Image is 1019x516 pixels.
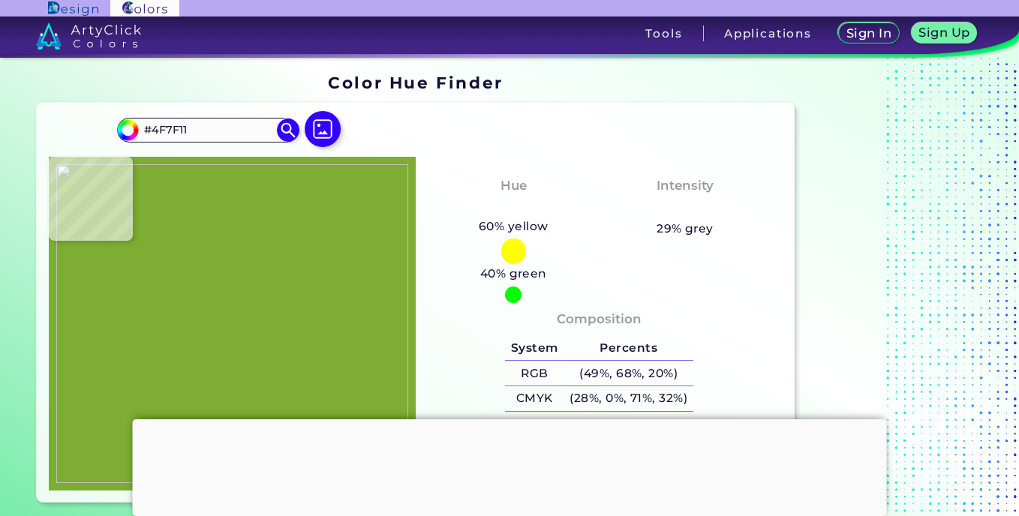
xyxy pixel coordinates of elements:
input: type color.. [138,120,278,140]
h5: RGB [505,361,564,385]
iframe: Advertisement [133,419,887,512]
h5: CMYK [505,386,564,411]
h3: Yellow-Green [461,199,567,217]
h5: 40% green [474,264,553,283]
h3: Applications [724,28,812,39]
img: icon picture [305,111,341,147]
h5: 29% grey [657,219,714,238]
h5: Sign Up [921,27,967,38]
h5: Percents [564,336,693,361]
img: logo_artyclick_colors_white.svg [36,22,142,49]
h1: Color Hue Finder [328,71,503,94]
iframe: Advertisement [801,68,988,509]
h3: Tools [645,28,682,39]
img: icon search [277,118,299,141]
h5: 60% yellow [473,217,554,236]
h5: System [505,336,564,361]
h3: Medium [650,199,720,217]
h4: Hue [500,175,527,196]
a: Sign In [841,24,897,43]
h5: (28%, 0%, 71%, 32%) [564,386,693,411]
h5: (49%, 68%, 20%) [564,361,693,385]
h4: Composition [557,308,642,330]
img: 4509a4c6-1271-4479-88b9-c3d7a5d69bb4 [56,164,408,483]
h5: Sign In [848,28,889,39]
a: Sign Up [915,24,975,43]
h4: Intensity [657,175,714,196]
img: ArtyClick Design logo [48,1,98,16]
